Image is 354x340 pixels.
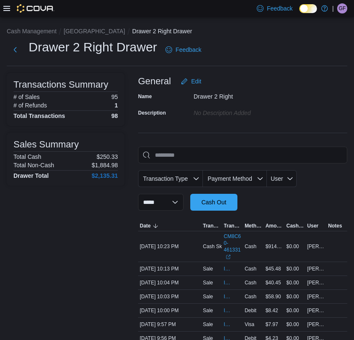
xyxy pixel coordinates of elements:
button: IN8C60-5135771 [224,305,242,316]
span: Visa [245,321,254,328]
div: No Description added [194,106,306,116]
span: User [307,222,319,229]
button: Transaction Type [138,170,203,187]
p: Sale [203,307,213,314]
div: $0.00 [285,264,306,274]
button: Cash Management [7,28,56,35]
span: Amount [266,222,283,229]
p: Sale [203,321,213,328]
button: Date [138,221,201,231]
span: Date [140,222,151,229]
span: $45.48 [266,265,281,272]
span: Edit [191,77,201,86]
div: [DATE] 10:00 PM [138,305,201,316]
div: [DATE] 10:03 PM [138,292,201,302]
input: This is a search bar. As you type, the results lower in the page will automatically filter. [138,147,347,163]
button: User [306,221,327,231]
h4: Drawer Total [13,172,49,179]
span: Cash [245,265,256,272]
span: Feedback [267,4,293,13]
h6: Total Cash [13,153,41,160]
button: [GEOGRAPHIC_DATA] [64,28,125,35]
div: Drawer 2 Right [194,90,306,100]
p: Sale [203,265,213,272]
label: Description [138,110,166,116]
span: $40.45 [266,279,281,286]
svg: External link [226,254,231,260]
span: $8.42 [266,307,278,314]
span: [PERSON_NAME] [307,307,325,314]
div: $0.00 [285,241,306,252]
p: $250.33 [96,153,118,160]
h1: Drawer 2 Right Drawer [29,39,157,56]
button: Method [243,221,264,231]
button: Transaction Type [201,221,222,231]
div: [DATE] 10:04 PM [138,278,201,288]
img: Cova [17,4,54,13]
span: GF [339,3,346,13]
button: Payment Method [203,170,267,187]
h6: # of Sales [13,94,40,100]
h4: 98 [111,112,118,119]
button: Cash Back [285,221,306,231]
h4: $2,135.31 [92,172,118,179]
div: [DATE] 10:23 PM [138,241,201,252]
span: Feedback [176,46,201,54]
p: Cash Skim To Safe [203,243,246,250]
h6: # of Refunds [13,102,47,109]
button: IN8C60-5135777 [224,264,242,274]
div: $0.00 [285,278,306,288]
label: Name [138,93,152,100]
button: IN8C60-5135769 [224,319,242,329]
span: Transaction # [224,222,242,229]
a: CM8C60-461331External link [224,233,242,260]
span: Payment Method [208,175,252,182]
span: IN8C60-5135769 [224,321,233,328]
span: Transaction Type [203,222,221,229]
span: IN8C60-5135771 [224,307,233,314]
input: Dark Mode [299,4,317,13]
span: Debit [245,307,256,314]
span: Cash [245,243,256,250]
a: Feedback [162,41,205,58]
span: Cash Out [201,198,226,206]
span: [PERSON_NAME] [307,243,325,250]
button: Edit [178,73,205,90]
h3: Transactions Summary [13,80,108,90]
p: 1 [114,102,118,109]
span: IN8C60-5135774 [224,279,233,286]
span: [PERSON_NAME] [307,293,325,300]
span: Cash [245,279,256,286]
span: $7.97 [266,321,278,328]
span: Cash Back [286,222,304,229]
span: Transaction Type [143,175,188,182]
span: Cash [245,293,256,300]
p: Sale [203,293,213,300]
p: 95 [111,94,118,100]
h3: General [138,76,171,86]
div: $0.00 [285,319,306,329]
button: Drawer 2 Right Drawer [132,28,192,35]
button: Transaction # [222,221,243,231]
span: $914.00 [266,243,283,250]
h4: Total Transactions [13,112,65,119]
p: $1,884.98 [92,162,118,169]
span: $58.90 [266,293,281,300]
h6: Total Non-Cash [13,162,54,169]
span: [PERSON_NAME] [307,265,325,272]
span: Notes [328,222,342,229]
div: $0.00 [285,305,306,316]
button: Cash Out [190,194,237,211]
button: IN8C60-5135773 [224,292,242,302]
button: Next [7,41,24,58]
button: Notes [326,221,347,231]
p: Sale [203,279,213,286]
button: IN8C60-5135774 [224,278,242,288]
div: [DATE] 10:13 PM [138,264,201,274]
span: IN8C60-5135773 [224,293,233,300]
span: IN8C60-5135777 [224,265,233,272]
p: | [332,3,334,13]
button: Amount [264,221,285,231]
span: [PERSON_NAME] [307,321,325,328]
